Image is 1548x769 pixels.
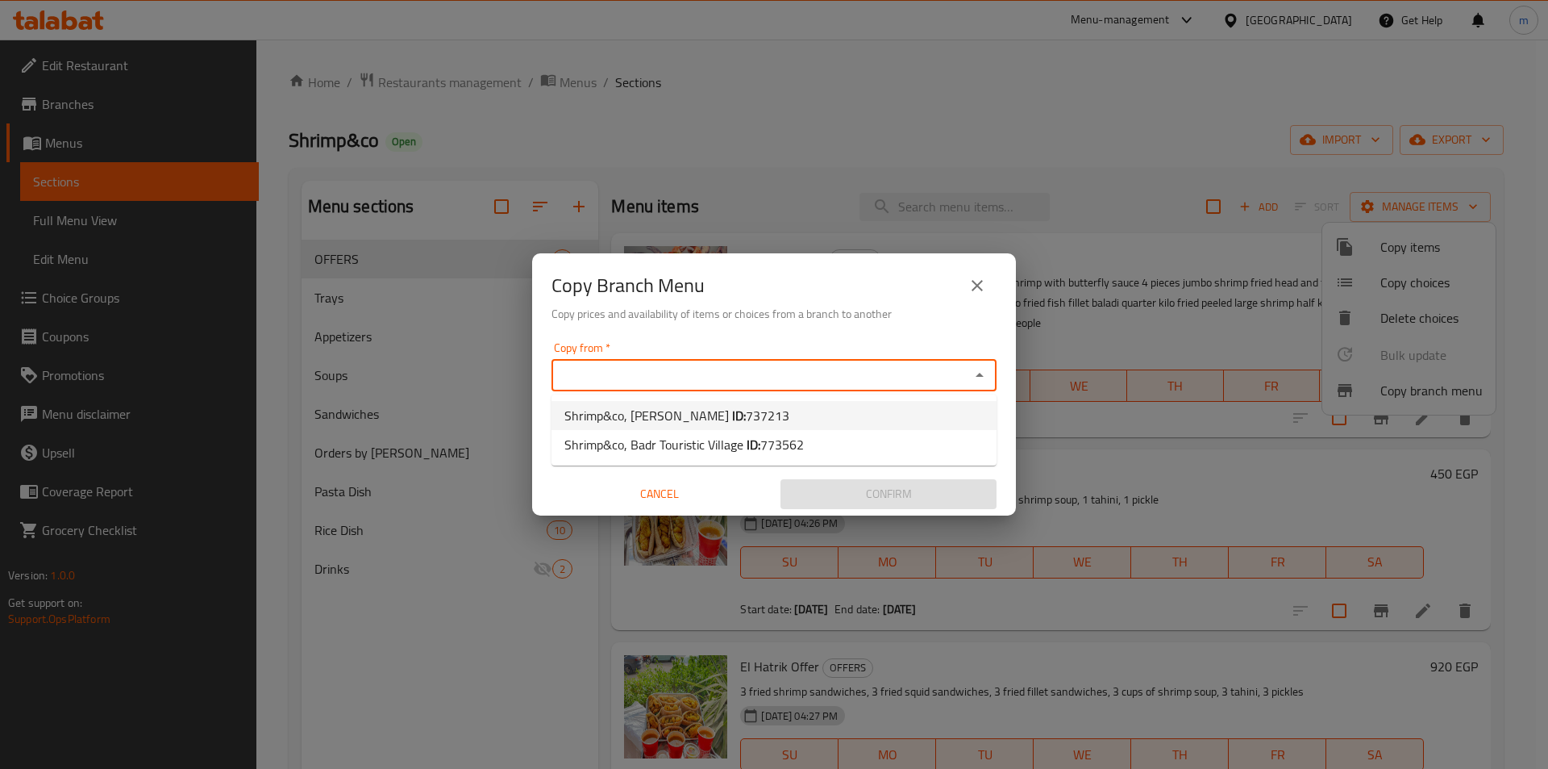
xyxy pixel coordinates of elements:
[746,403,789,428] span: 737213
[551,479,768,509] button: Cancel
[558,484,761,504] span: Cancel
[732,403,746,428] b: ID:
[958,266,997,305] button: close
[760,433,804,457] span: 773562
[551,273,705,299] h2: Copy Branch Menu
[747,433,760,457] b: ID:
[968,364,991,387] button: Close
[551,305,997,323] h6: Copy prices and availability of items or choices from a branch to another
[564,406,789,425] span: Shrimp&co, [PERSON_NAME]
[564,435,804,454] span: Shrimp&co, Badr Touristic Village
